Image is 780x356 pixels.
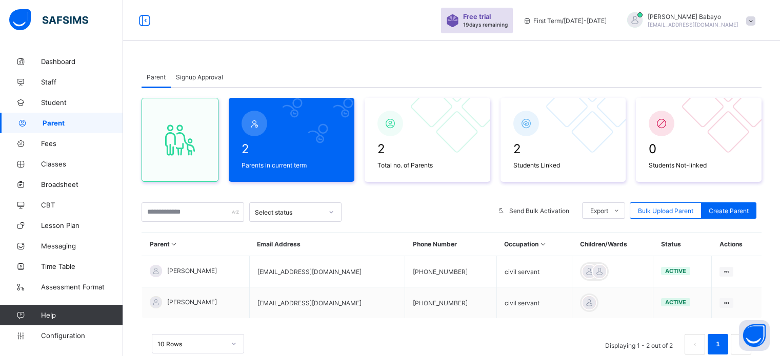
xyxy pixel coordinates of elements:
span: Help [41,311,123,319]
td: civil servant [496,287,572,319]
i: Sort in Ascending Order [170,240,178,248]
span: session/term information [523,17,607,25]
span: [PERSON_NAME] [167,267,217,275]
span: 0 [649,141,749,156]
span: Configuration [41,331,123,340]
li: Displaying 1 - 2 out of 2 [597,334,681,354]
th: Email Address [249,233,405,256]
th: Children/Wards [572,233,653,256]
th: Phone Number [405,233,497,256]
span: Create Parent [709,207,749,215]
a: 1 [713,338,723,351]
td: [PHONE_NUMBER] [405,256,497,287]
span: CBT [41,201,123,209]
span: Messaging [41,242,123,250]
div: 10 Rows [157,340,225,348]
span: 2 [377,141,477,156]
span: Parent [43,119,123,127]
span: [PERSON_NAME] [167,298,217,306]
span: 2 [242,141,342,156]
span: 19 days remaining [463,22,508,28]
th: Status [653,233,712,256]
span: active [665,267,686,275]
span: Dashboard [41,57,123,66]
span: Fees [41,139,123,148]
span: Classes [41,160,123,168]
td: [EMAIL_ADDRESS][DOMAIN_NAME] [249,256,405,287]
span: Parent [147,73,166,81]
span: Broadsheet [41,180,123,189]
img: safsims [9,9,88,31]
span: Export [590,207,608,215]
li: 上一页 [685,334,705,354]
td: [EMAIL_ADDRESS][DOMAIN_NAME] [249,287,405,319]
th: Actions [712,233,762,256]
span: 2 [513,141,613,156]
span: Free trial [463,13,503,20]
td: civil servant [496,256,572,287]
span: Students Linked [513,161,613,169]
span: Student [41,98,123,107]
span: Total no. of Parents [377,161,477,169]
button: prev page [685,334,705,354]
div: Select status [255,208,323,216]
div: Al-AminBabayo [617,12,761,29]
th: Parent [142,233,250,256]
i: Sort in Ascending Order [538,240,547,248]
span: Assessment Format [41,283,123,291]
span: Lesson Plan [41,221,123,229]
img: sticker-purple.71386a28dfed39d6af7621340158ba97.svg [446,14,459,27]
button: next page [731,334,751,354]
td: [PHONE_NUMBER] [405,287,497,319]
th: Occupation [496,233,572,256]
span: Bulk Upload Parent [638,207,693,215]
span: active [665,299,686,306]
span: Signup Approval [176,73,223,81]
span: [EMAIL_ADDRESS][DOMAIN_NAME] [648,22,738,28]
span: Students Not-linked [649,161,749,169]
span: Time Table [41,262,123,270]
span: Staff [41,78,123,86]
span: Send Bulk Activation [509,207,569,215]
span: Parents in current term [242,161,342,169]
li: 下一页 [731,334,751,354]
li: 1 [708,334,728,354]
button: Open asap [739,320,770,351]
span: [PERSON_NAME] Babayo [648,13,738,20]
